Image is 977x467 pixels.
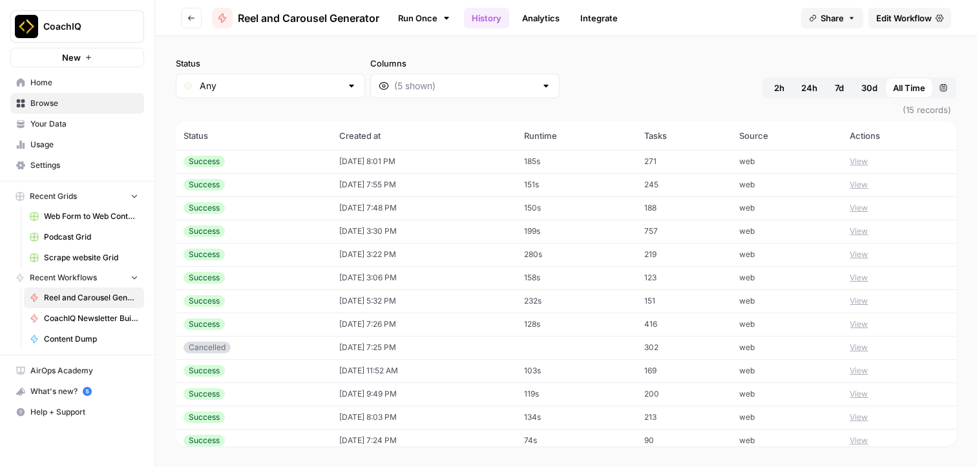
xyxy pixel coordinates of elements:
a: Reel and Carousel Generator [24,287,144,308]
span: Content Dump [44,333,138,345]
td: [DATE] 7:26 PM [331,313,516,336]
span: Settings [30,160,138,171]
a: Your Data [10,114,144,134]
button: 24h [793,78,825,98]
div: Success [184,202,225,214]
button: View [850,388,868,400]
td: 245 [636,173,731,196]
span: Web Form to Web Content Grid [44,211,138,222]
a: History [464,8,509,28]
td: [DATE] 7:48 PM [331,196,516,220]
input: Any [200,79,341,92]
td: web [731,196,843,220]
img: CoachIQ Logo [15,15,38,38]
td: 280s [516,243,636,266]
td: [DATE] 7:24 PM [331,429,516,452]
span: Usage [30,139,138,150]
td: web [731,220,843,243]
div: Success [184,318,225,330]
td: web [731,289,843,313]
div: Success [184,388,225,400]
td: web [731,243,843,266]
button: View [850,295,868,307]
span: Scrape website Grid [44,252,138,264]
a: CoachIQ Newsletter Builder [24,308,144,329]
td: web [731,406,843,429]
button: View [850,318,868,330]
td: 119s [516,382,636,406]
a: Settings [10,155,144,176]
input: (5 shown) [394,79,536,92]
button: View [850,411,868,423]
div: Success [184,435,225,446]
span: 7d [835,81,844,94]
span: (15 records) [176,98,956,121]
span: Share [821,12,844,25]
td: 134s [516,406,636,429]
span: All Time [893,81,925,94]
td: 151 [636,289,731,313]
a: 5 [83,387,92,396]
td: 213 [636,406,731,429]
a: Analytics [514,8,567,28]
span: Edit Workflow [876,12,932,25]
a: Edit Workflow [868,8,951,28]
span: Your Data [30,118,138,130]
button: 2h [765,78,793,98]
button: View [850,365,868,377]
td: web [731,173,843,196]
td: 103s [516,359,636,382]
span: 30d [861,81,877,94]
td: web [731,336,843,359]
button: View [850,225,868,237]
th: Created at [331,121,516,150]
a: Run Once [390,7,459,29]
div: Success [184,365,225,377]
button: View [850,156,868,167]
td: [DATE] 7:25 PM [331,336,516,359]
span: 24h [801,81,817,94]
button: View [850,272,868,284]
div: Success [184,295,225,307]
button: Workspace: CoachIQ [10,10,144,43]
span: 2h [774,81,784,94]
button: View [850,202,868,214]
span: CoachIQ [43,20,121,33]
button: Help + Support [10,402,144,422]
th: Status [176,121,331,150]
span: Reel and Carousel Generator [238,10,379,26]
a: AirOps Academy [10,360,144,381]
span: New [62,51,81,64]
span: Podcast Grid [44,231,138,243]
a: Podcast Grid [24,227,144,247]
th: Actions [842,121,956,150]
a: Content Dump [24,329,144,349]
button: View [850,179,868,191]
td: web [731,313,843,336]
td: 185s [516,150,636,173]
th: Tasks [636,121,731,150]
td: 128s [516,313,636,336]
span: Browse [30,98,138,109]
td: 219 [636,243,731,266]
td: [DATE] 5:32 PM [331,289,516,313]
td: 151s [516,173,636,196]
td: 199s [516,220,636,243]
div: Success [184,249,225,260]
button: New [10,48,144,67]
td: 188 [636,196,731,220]
span: Reel and Carousel Generator [44,292,138,304]
td: 169 [636,359,731,382]
button: View [850,249,868,260]
td: 123 [636,266,731,289]
a: Reel and Carousel Generator [212,8,379,28]
td: [DATE] 8:01 PM [331,150,516,173]
label: Columns [370,57,560,70]
td: [DATE] 8:03 PM [331,406,516,429]
td: 757 [636,220,731,243]
td: 271 [636,150,731,173]
td: 232s [516,289,636,313]
td: web [731,150,843,173]
td: [DATE] 7:55 PM [331,173,516,196]
td: web [731,429,843,452]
